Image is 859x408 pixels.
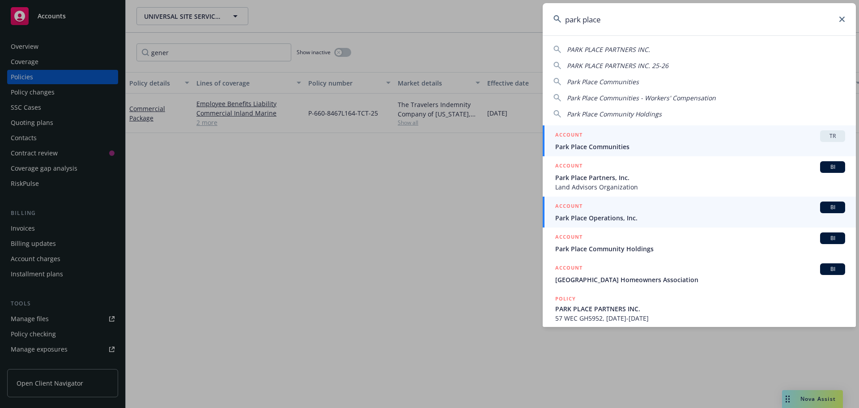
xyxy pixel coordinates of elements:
[555,161,583,172] h5: ACCOUNT
[555,182,845,192] span: Land Advisors Organization
[543,289,856,328] a: POLICYPARK PLACE PARTNERS INC.57 WEC GH5952, [DATE]-[DATE]
[824,203,842,211] span: BI
[555,213,845,223] span: Park Place Operations, Inc.
[543,228,856,258] a: ACCOUNTBIPark Place Community Holdings
[543,156,856,197] a: ACCOUNTBIPark Place Partners, Inc.Land Advisors Organization
[555,314,845,323] span: 57 WEC GH5952, [DATE]-[DATE]
[567,110,662,118] span: Park Place Community Holdings
[543,258,856,289] a: ACCOUNTBI[GEOGRAPHIC_DATA] Homeowners Association
[567,61,668,70] span: PARK PLACE PARTNERS INC. 25-26
[824,163,842,171] span: BI
[555,263,583,274] h5: ACCOUNT
[555,244,845,253] span: Park Place Community Holdings
[567,45,650,54] span: PARK PLACE PARTNERS INC.
[555,232,583,243] h5: ACCOUNT
[543,125,856,156] a: ACCOUNTTRPark Place Communities
[555,173,845,182] span: Park Place Partners, Inc.
[555,130,583,141] h5: ACCOUNT
[543,3,856,35] input: Search...
[567,77,639,86] span: Park Place Communities
[824,132,842,140] span: TR
[824,234,842,242] span: BI
[555,294,576,303] h5: POLICY
[555,275,845,284] span: [GEOGRAPHIC_DATA] Homeowners Association
[555,142,845,151] span: Park Place Communities
[555,304,845,314] span: PARK PLACE PARTNERS INC.
[824,265,842,273] span: BI
[555,202,583,212] h5: ACCOUNT
[543,197,856,228] a: ACCOUNTBIPark Place Operations, Inc.
[567,94,716,102] span: Park Place Communities - Workers' Compensation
